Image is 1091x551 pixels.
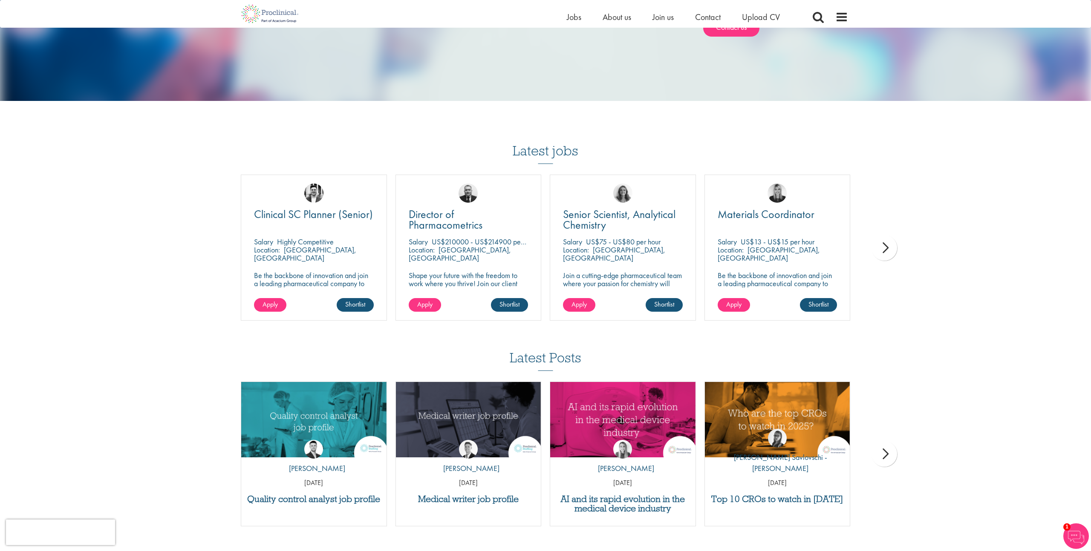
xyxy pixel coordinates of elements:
a: Apply [563,298,595,312]
p: [PERSON_NAME] [283,463,345,474]
span: Salary [254,237,273,247]
a: Quality control analyst job profile [245,494,382,504]
span: Location: [254,245,280,255]
h3: Latest Posts [510,350,581,371]
div: next [872,235,897,261]
p: US$13 - US$15 per hour [741,237,814,247]
img: quality control analyst job profile [241,382,387,457]
img: Jakub Hanas [459,184,478,203]
p: Shape your future with the freedom to work where you thrive! Join our client with this Director p... [409,271,528,304]
span: Director of Pharmacometrics [409,207,482,232]
a: Apply [254,298,286,312]
a: Shortlist [491,298,528,312]
span: Apply [417,300,433,309]
a: Shortlist [337,298,374,312]
a: Clinical SC Planner (Senior) [254,209,374,220]
span: Apply [263,300,278,309]
p: Highly Competitive [277,237,334,247]
iframe: reCAPTCHA [6,519,115,545]
p: [GEOGRAPHIC_DATA], [GEOGRAPHIC_DATA] [254,245,356,263]
span: Location: [409,245,435,255]
img: Theodora Savlovschi - Wicks [768,429,787,448]
img: Edward Little [304,184,323,203]
span: Salary [409,237,428,247]
h3: Latest jobs [513,122,578,164]
img: AI and Its Impact on the Medical Device Industry | Proclinical [550,382,696,457]
a: Apply [718,298,750,312]
a: Contact [695,11,721,23]
a: Shortlist [646,298,683,312]
a: Theodora Savlovschi - Wicks [PERSON_NAME] Savlovschi - [PERSON_NAME] [705,429,850,478]
a: Jobs [567,11,581,23]
a: About us [603,11,631,23]
p: [DATE] [705,478,850,488]
a: Link to a post [550,382,696,457]
a: Join us [652,11,674,23]
span: Senior Scientist, Analytical Chemistry [563,207,675,232]
a: Director of Pharmacometrics [409,209,528,230]
a: Link to a post [705,382,850,457]
a: Senior Scientist, Analytical Chemistry [563,209,683,230]
a: Link to a post [241,382,387,457]
span: Location: [718,245,744,255]
img: Janelle Jones [768,184,787,203]
p: [PERSON_NAME] [437,463,499,474]
div: next [872,441,897,467]
p: [DATE] [550,478,696,488]
span: Salary [563,237,582,247]
span: 1 [1063,523,1071,531]
img: Top 10 CROs 2025 | Proclinical [705,382,850,457]
img: Joshua Godden [304,440,323,459]
img: Chatbot [1063,523,1089,549]
p: [PERSON_NAME] Savlovschi - [PERSON_NAME] [705,452,850,474]
a: Hannah Burke [PERSON_NAME] [592,440,654,478]
a: Upload CV [742,11,780,23]
p: [GEOGRAPHIC_DATA], [GEOGRAPHIC_DATA] [563,245,665,263]
a: Contact us [703,20,759,37]
a: Medical writer job profile [400,494,537,504]
p: [GEOGRAPHIC_DATA], [GEOGRAPHIC_DATA] [718,245,820,263]
p: [DATE] [396,478,541,488]
span: Apply [571,300,587,309]
img: Hannah Burke [613,440,632,459]
a: Top 10 CROs to watch in [DATE] [709,494,846,504]
img: Jackie Cerchio [613,184,632,203]
span: Materials Coordinator [718,207,814,221]
p: [PERSON_NAME] [592,463,654,474]
span: Clinical SC Planner (Senior) [254,207,373,221]
img: Medical writer job profile [396,382,541,457]
a: Materials Coordinator [718,209,837,220]
img: George Watson [459,440,478,459]
p: US$210000 - US$214900 per annum [432,237,544,247]
span: Apply [726,300,742,309]
span: Salary [718,237,737,247]
p: Be the backbone of innovation and join a leading pharmaceutical company to help keep life-changin... [254,271,374,304]
p: Be the backbone of innovation and join a leading pharmaceutical company to help keep life-changin... [718,271,837,304]
a: AI and its rapid evolution in the medical device industry [554,494,691,513]
span: Location: [563,245,589,255]
p: [DATE] [241,478,387,488]
a: Link to a post [396,382,541,457]
a: Joshua Godden [PERSON_NAME] [283,440,345,478]
p: Join a cutting-edge pharmaceutical team where your passion for chemistry will help shape the futu... [563,271,683,304]
a: Apply [409,298,441,312]
a: Shortlist [800,298,837,312]
a: George Watson [PERSON_NAME] [437,440,499,478]
p: [GEOGRAPHIC_DATA], [GEOGRAPHIC_DATA] [409,245,511,263]
p: US$75 - US$80 per hour [586,237,661,247]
